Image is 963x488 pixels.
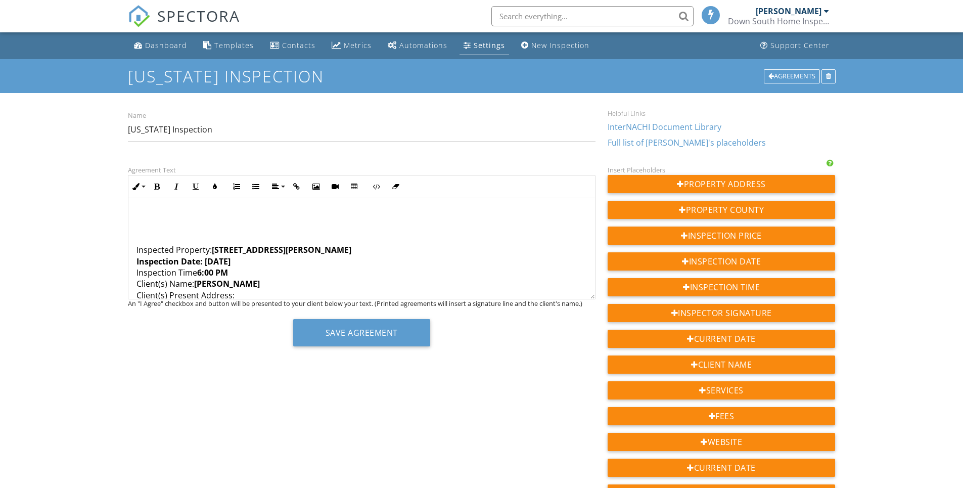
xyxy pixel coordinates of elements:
div: Dashboard [145,40,187,50]
div: Contacts [282,40,315,50]
strong: Inspection Date: [DATE] [136,256,231,267]
div: Inspection Time [608,278,836,296]
div: Property County [608,201,836,219]
div: [PERSON_NAME] [756,6,821,16]
input: Search everything... [491,6,694,26]
div: Inspection Price [608,227,836,245]
a: Settings [460,36,509,55]
button: Save Agreement [293,319,430,346]
button: Align [268,177,287,196]
button: Insert Video [326,177,345,196]
a: Support Center [756,36,834,55]
button: Bold (Ctrl+B) [148,177,167,196]
button: Unordered List [246,177,265,196]
a: Metrics [328,36,376,55]
div: Inspection Date [608,252,836,271]
button: Italic (Ctrl+I) [167,177,186,196]
strong: 6:00 PM [197,267,228,278]
a: Contacts [266,36,319,55]
a: Full list of [PERSON_NAME]'s placeholders [608,137,766,148]
div: Client Name [608,356,836,374]
label: Name [128,111,146,120]
div: Property Address [608,175,836,193]
a: InterNACHI Document Library [608,121,721,132]
button: Inline Style [128,177,148,196]
div: Agreements [764,69,820,83]
div: Website [608,433,836,451]
a: Dashboard [130,36,191,55]
button: Insert Link (Ctrl+K) [287,177,306,196]
strong: [STREET_ADDRESS][PERSON_NAME] [212,244,351,255]
div: Services [608,381,836,400]
a: Templates [199,36,258,55]
div: Support Center [770,40,830,50]
a: New Inspection [517,36,593,55]
span: SPECTORA [157,5,240,26]
button: Ordered List [227,177,246,196]
img: The Best Home Inspection Software - Spectora [128,5,150,27]
div: Current Date [608,330,836,348]
button: Underline (Ctrl+U) [186,177,205,196]
div: New Inspection [531,40,589,50]
button: Colors [205,177,224,196]
div: Helpful Links [608,109,836,117]
button: Code View [366,177,386,196]
div: Metrics [344,40,372,50]
a: SPECTORA [128,14,240,35]
div: Down South Home Inspections LLC [728,16,829,26]
button: Clear Formatting [386,177,405,196]
h1: [US_STATE] Inspection [128,67,836,85]
button: Insert Table [345,177,364,196]
div: Automations [399,40,447,50]
div: Fees [608,407,836,425]
div: An "I Agree" checkbox and button will be presented to your client below your text. (Printed agree... [128,299,595,307]
label: Agreement Text [128,165,176,174]
div: Current Date [608,459,836,477]
strong: [PERSON_NAME] [194,278,260,289]
a: Agreements [764,71,821,80]
a: Automations (Basic) [384,36,451,55]
div: Inspector Signature [608,304,836,322]
label: Insert Placeholders [608,165,665,174]
button: Insert Image (Ctrl+P) [306,177,326,196]
div: Settings [474,40,505,50]
div: Templates [214,40,254,50]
